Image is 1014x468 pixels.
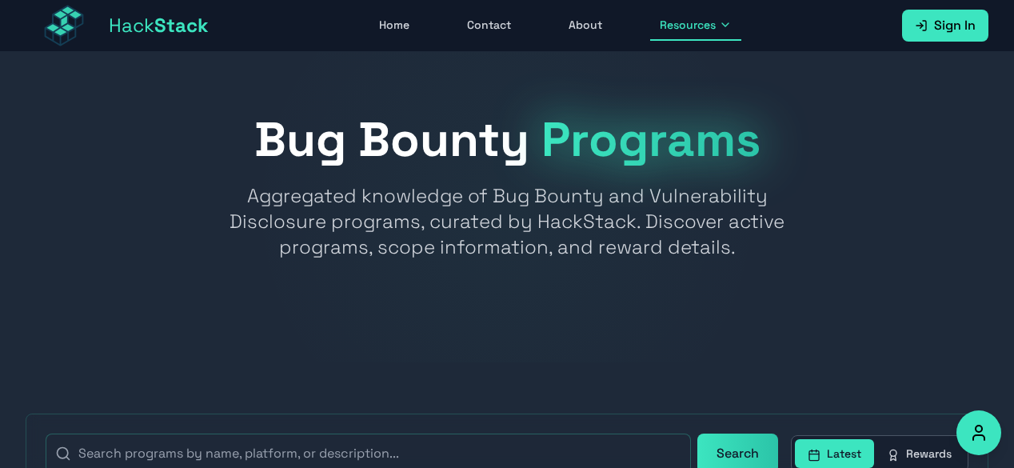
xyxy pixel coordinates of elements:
a: Sign In [902,10,988,42]
button: Resources [650,10,741,41]
a: Home [369,10,419,41]
span: Hack [109,13,209,38]
p: Aggregated knowledge of Bug Bounty and Vulnerability Disclosure programs, curated by HackStack. D... [200,183,814,260]
span: Stack [154,13,209,38]
span: Sign In [934,16,976,35]
a: Contact [457,10,521,41]
button: Rewards [874,439,964,468]
button: Latest [795,439,874,468]
a: About [559,10,612,41]
span: Resources [660,17,716,33]
h1: Bug Bounty [26,116,988,164]
button: Accessibility Options [956,410,1001,455]
span: Programs [541,109,760,170]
